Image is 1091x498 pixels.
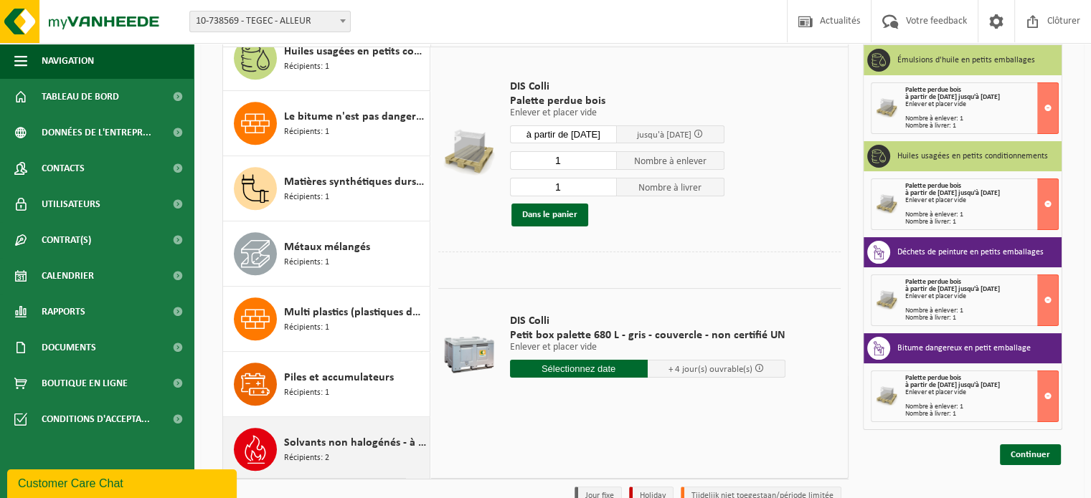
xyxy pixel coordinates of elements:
button: Multi plastics (plastiques durs/cerclages/EPS/film naturel/film mélange/PMC) Récipients: 1 [223,287,430,352]
h3: Émulsions d'huile en petits emballages [897,49,1035,72]
p: Enlever et placer vide [510,343,785,353]
div: Nombre à enlever: 1 [905,403,1058,411]
span: Récipients: 1 [284,191,329,204]
div: Nombre à livrer: 1 [905,219,1058,226]
span: 10-738569 - TEGEC - ALLEUR [189,11,351,32]
div: Enlever et placer vide [905,197,1058,204]
div: Nombre à livrer: 1 [905,411,1058,418]
span: Données de l'entrepr... [42,115,151,150]
a: Continuer [1000,444,1061,465]
span: Récipients: 1 [284,125,329,139]
span: Palette perdue bois [905,86,961,94]
span: + 4 jour(s) ouvrable(s) [669,365,752,374]
h3: Déchets de peinture en petits emballages [897,241,1044,264]
span: Nombre à livrer [617,178,724,196]
span: Calendrier [42,258,94,294]
span: Récipients: 1 [284,321,329,335]
span: 10-738569 - TEGEC - ALLEUR [190,11,350,32]
span: Récipients: 1 [284,60,329,74]
span: Documents [42,330,96,365]
div: Nombre à livrer: 1 [905,315,1058,322]
iframe: chat widget [7,466,240,498]
span: Piles et accumulateurs [284,369,394,386]
button: Dans le panier [511,203,588,226]
span: Utilisateurs [42,186,100,222]
span: Récipients: 1 [284,256,329,269]
p: Enlever et placer vide [510,108,724,118]
span: DIS Colli [510,80,724,94]
span: Navigation [42,43,94,79]
h3: Huiles usagées en petits conditionnements [897,145,1048,168]
input: Sélectionnez date [510,125,618,143]
div: Nombre à livrer: 1 [905,123,1058,130]
span: Contrat(s) [42,222,91,258]
strong: à partir de [DATE] jusqu'à [DATE] [905,285,1000,293]
span: Matières synthétiques durs mélangées (PE, PP et PVC), recyclables (industriel) [284,173,426,191]
button: Huiles usagées en petits conditionnements Récipients: 1 [223,26,430,91]
span: Huiles usagées en petits conditionnements [284,43,426,60]
span: Le bitume n'est pas dangereusement dans l'IBC [284,108,426,125]
span: Récipients: 2 [284,451,329,465]
div: Nombre à enlever: 1 [905,307,1058,315]
span: Boutique en ligne [42,365,128,401]
span: Tableau de bord [42,79,119,115]
span: Métaux mélangés [284,239,370,256]
span: Palette perdue bois [510,94,724,108]
button: Piles et accumulateurs Récipients: 1 [223,352,430,417]
span: Nombre à enlever [617,151,724,170]
h3: Bitume dangereux en petit emballage [897,337,1031,360]
span: jusqu'à [DATE] [637,130,691,140]
div: Nombre à enlever: 1 [905,211,1058,219]
div: Enlever et placer vide [905,389,1058,396]
div: Enlever et placer vide [905,101,1058,108]
span: Conditions d'accepta... [42,401,150,437]
div: Enlever et placer vide [905,293,1058,300]
span: Multi plastics (plastiques durs/cerclages/EPS/film naturel/film mélange/PMC) [284,304,426,321]
span: Palette perdue bois [905,182,961,190]
strong: à partir de [DATE] jusqu'à [DATE] [905,93,1000,101]
span: Contacts [42,150,85,186]
span: Palette perdue bois [905,278,961,286]
span: Palette perdue bois [905,374,961,382]
strong: à partir de [DATE] jusqu'à [DATE] [905,189,1000,197]
input: Sélectionnez date [510,360,648,378]
button: Le bitume n'est pas dangereusement dans l'IBC Récipients: 1 [223,91,430,156]
span: Solvants non halogénés - à haut pouvoir calorifique en petits emballages (<200L) [284,434,426,451]
button: Matières synthétiques durs mélangées (PE, PP et PVC), recyclables (industriel) Récipients: 1 [223,156,430,221]
span: DIS Colli [510,314,785,328]
button: Métaux mélangés Récipients: 1 [223,221,430,287]
button: Solvants non halogénés - à haut pouvoir calorifique en petits emballages (<200L) Récipients: 2 [223,417,430,482]
div: Nombre à enlever: 1 [905,115,1058,123]
span: Petit box palette 680 L - gris - couvercle - non certifié UN [510,328,785,343]
span: Rapports [42,294,85,330]
span: Récipients: 1 [284,386,329,400]
strong: à partir de [DATE] jusqu'à [DATE] [905,381,1000,389]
